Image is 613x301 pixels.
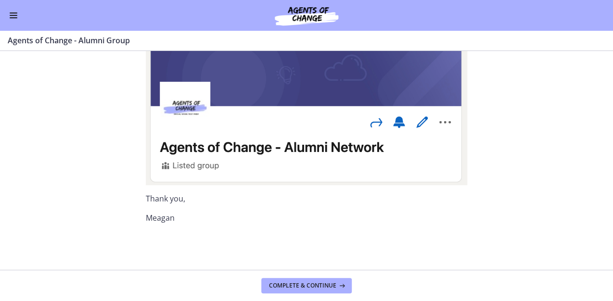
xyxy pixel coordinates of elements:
[8,10,19,21] button: Enable menu
[146,23,467,185] img: Screen_Shot_2022-09-25_at_3.11.36_PM.png
[261,278,352,293] button: Complete & continue
[8,35,594,46] h3: Agents of Change - Alumni Group
[146,212,467,224] p: Meagan
[249,4,364,27] img: Agents of Change
[269,282,336,289] span: Complete & continue
[146,193,467,204] p: Thank you,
